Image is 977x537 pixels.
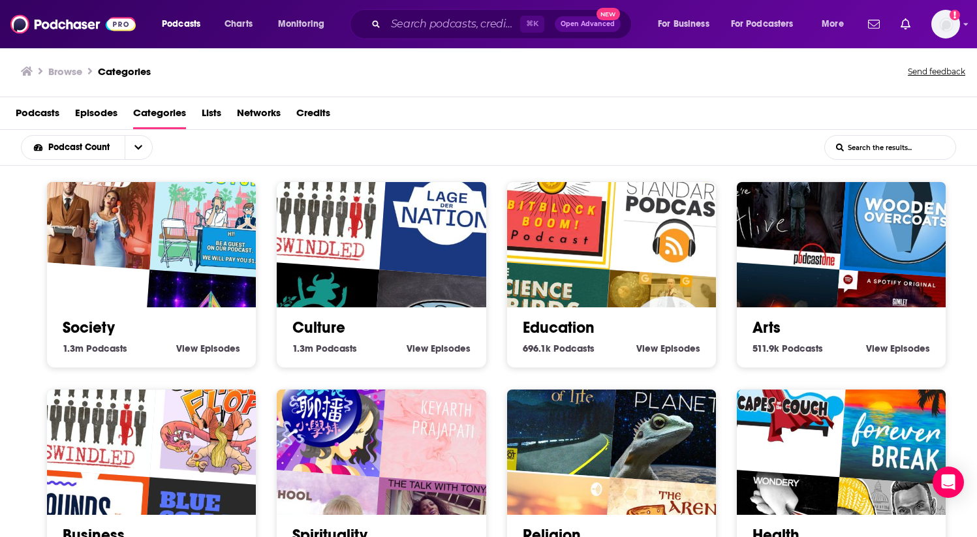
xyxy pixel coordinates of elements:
[866,343,930,354] a: View Arts Episodes
[866,343,888,354] span: View
[597,8,620,20] span: New
[153,14,217,35] button: open menu
[660,343,700,354] span: Episodes
[931,10,960,38] span: Logged in as KevinZ
[752,343,823,354] a: 511.9k Arts Podcasts
[200,343,240,354] span: Episodes
[380,352,514,486] img: KEYARTH PRAJAPATI
[98,65,151,78] h1: Categories
[553,343,595,354] span: Podcasts
[162,15,200,33] span: Podcasts
[25,344,159,478] img: Swindled
[237,102,281,129] a: Networks
[752,318,781,337] a: Arts
[10,12,136,37] img: Podchaser - Follow, Share and Rate Podcasts
[25,136,159,270] img: Your Mom & Dad
[316,343,357,354] span: Podcasts
[75,102,117,129] a: Episodes
[890,343,930,354] span: Episodes
[149,145,283,279] img: Podcast But Outside
[555,16,621,32] button: Open AdvancedNew
[813,14,860,35] button: open menu
[610,145,743,279] img: The Bitcoin Standard Podcast
[610,352,743,486] img: Sentient Planet
[149,352,283,486] img: Shonen Flop
[202,102,221,129] a: Lists
[715,344,848,478] img: Capes On the Couch - Where Comics Get Counseling
[63,343,127,354] a: 1.3m Society Podcasts
[636,343,700,354] a: View Education Episodes
[16,102,59,129] a: Podcasts
[523,318,595,337] a: Education
[715,136,848,270] img: We're Alive
[933,467,964,498] div: Open Intercom Messenger
[133,102,186,129] a: Categories
[863,13,885,35] a: Show notifications dropdown
[386,14,520,35] input: Search podcasts, credits, & more...
[48,143,114,152] span: Podcast Count
[523,343,595,354] a: 696.1k Education Podcasts
[636,343,658,354] span: View
[269,14,341,35] button: open menu
[484,136,618,270] img: The BitBlockBoom Bitcoin Podcast
[484,344,618,478] img: One Third of Life
[292,318,345,337] a: Culture
[931,10,960,38] button: Show profile menu
[752,343,779,354] span: 511.9k
[407,343,428,354] span: View
[722,14,813,35] button: open menu
[255,344,388,478] img: 老學長聊播小學妹
[292,343,313,354] span: 1.3m
[649,14,726,35] button: open menu
[125,136,152,159] button: open menu
[520,16,544,33] span: ⌘ K
[839,145,973,279] img: Wooden Overcoats
[839,352,973,486] img: Forever Break
[407,343,471,354] a: View Culture Episodes
[86,343,127,354] span: Podcasts
[380,145,514,279] img: Lage der Nation - der Politik-Podcast aus Berlin
[904,63,969,81] button: Send feedback
[63,318,115,337] a: Society
[895,13,916,35] a: Show notifications dropdown
[931,10,960,38] img: User Profile
[278,15,324,33] span: Monitoring
[431,343,471,354] span: Episodes
[255,136,388,270] img: Swindled
[63,343,84,354] span: 1.3m
[176,343,198,354] span: View
[822,15,844,33] span: More
[225,15,253,33] span: Charts
[950,10,960,20] svg: Add a profile image
[782,343,823,354] span: Podcasts
[48,65,82,78] h3: Browse
[362,9,644,39] div: Search podcasts, credits, & more...
[296,102,330,129] a: Credits
[292,343,357,354] a: 1.3m Culture Podcasts
[731,15,794,33] span: For Podcasters
[216,14,260,35] a: Charts
[561,21,615,27] span: Open Advanced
